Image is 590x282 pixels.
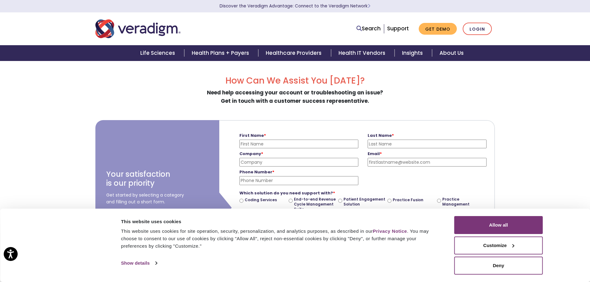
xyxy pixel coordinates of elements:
[368,3,370,9] span: Learn More
[368,132,394,138] strong: Last Name
[373,228,407,234] a: Privacy Notice
[106,170,170,188] h3: Your satisfaction is our priority
[95,76,495,86] h2: How Can We Assist You [DATE]?
[184,45,258,61] a: Health Plans + Payers
[395,45,432,61] a: Insights
[387,25,409,32] a: Support
[454,257,543,275] button: Deny
[463,23,492,35] a: Login
[559,251,583,275] iframe: Drift Chat Widget
[343,197,385,206] label: Patient Engagement Solution
[432,45,471,61] a: About Us
[454,236,543,254] button: Customize
[419,23,457,35] a: Get Demo
[207,89,383,105] strong: Need help accessing your account or troubleshooting an issue? Get in touch with a customer succes...
[133,45,184,61] a: Life Sciences
[106,192,184,206] span: Get started by selecting a category and filling out a short form.
[331,45,395,61] a: Health IT Vendors
[454,216,543,234] button: Allow all
[121,218,440,225] div: This website uses cookies
[239,176,358,185] input: Phone Number
[368,151,382,157] strong: Email
[294,197,336,211] label: End-to-end Revenue Cycle Management Suite
[121,228,440,250] div: This website uses cookies for site operation, security, personalization, and analytics purposes, ...
[442,197,484,206] label: Practice Management
[239,140,358,148] input: First Name
[393,197,423,202] label: Practice Fusion
[356,24,381,33] a: Search
[239,158,358,167] input: Company
[95,19,181,39] img: Veradigm logo
[239,169,274,175] strong: Phone Number
[121,258,157,268] a: Show details
[368,158,487,167] input: firstlastname@website.com
[220,3,370,9] a: Discover the Veradigm Advantage: Connect to the Veradigm NetworkLearn More
[245,197,277,202] label: Coding Services
[239,151,263,157] strong: Company
[239,132,266,138] strong: First Name
[258,45,331,61] a: Healthcare Providers
[368,140,487,148] input: Last Name
[239,190,335,196] strong: Which solution do you need support with?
